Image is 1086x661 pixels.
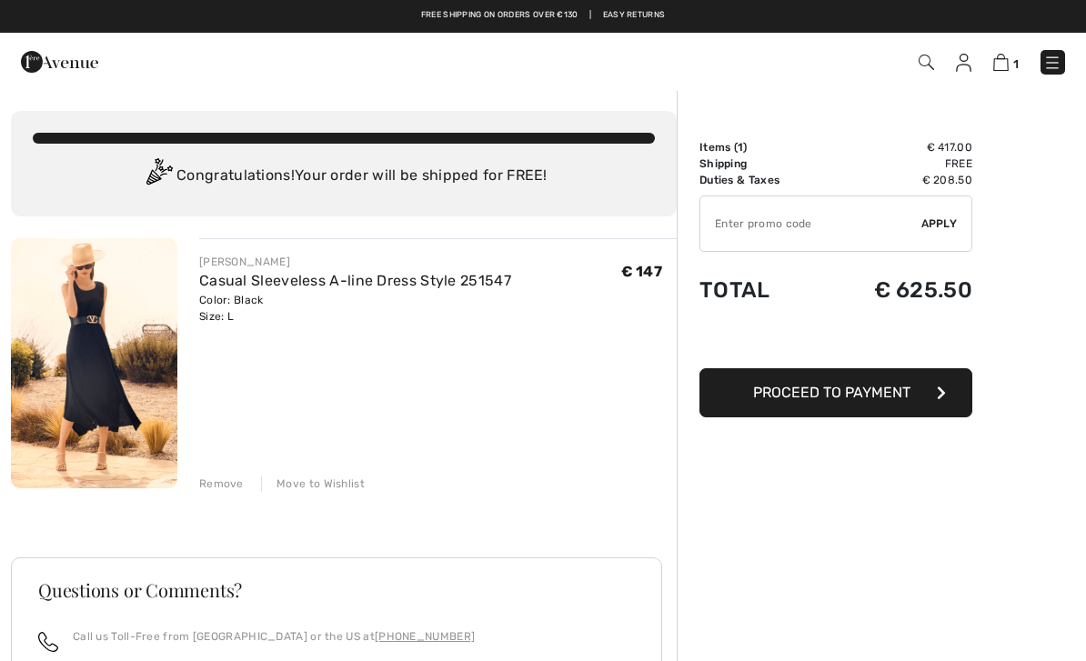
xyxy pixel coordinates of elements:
input: Promo code [700,196,921,251]
td: Items ( ) [699,139,822,155]
span: Apply [921,215,958,232]
a: Easy Returns [603,9,666,22]
a: Free shipping on orders over €130 [421,9,578,22]
img: My Info [956,54,971,72]
td: € 208.50 [822,172,972,188]
img: Shopping Bag [993,54,1009,71]
span: 1 [738,141,743,154]
a: [PHONE_NUMBER] [375,630,475,643]
div: Remove [199,476,244,492]
img: 1ère Avenue [21,44,98,80]
a: 1ère Avenue [21,52,98,69]
a: 1 [993,51,1019,73]
button: Proceed to Payment [699,368,972,417]
div: Color: Black Size: L [199,292,511,325]
span: | [589,9,591,22]
img: Congratulation2.svg [140,158,176,195]
span: Proceed to Payment [753,384,910,401]
img: Search [919,55,934,70]
td: Shipping [699,155,822,172]
iframe: PayPal [699,321,972,362]
div: Congratulations! Your order will be shipped for FREE! [33,158,655,195]
td: Duties & Taxes [699,172,822,188]
span: 1 [1013,57,1019,71]
td: Total [699,259,822,321]
td: Free [822,155,972,172]
span: € 147 [621,263,663,280]
td: € 417.00 [822,139,972,155]
div: [PERSON_NAME] [199,254,511,270]
p: Call us Toll-Free from [GEOGRAPHIC_DATA] or the US at [73,628,475,645]
img: Menu [1043,54,1061,72]
div: Move to Wishlist [261,476,365,492]
a: Casual Sleeveless A-line Dress Style 251547 [199,272,511,289]
img: call [38,632,58,652]
td: € 625.50 [822,259,972,321]
h3: Questions or Comments? [38,581,635,599]
img: Casual Sleeveless A-line Dress Style 251547 [11,238,177,488]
